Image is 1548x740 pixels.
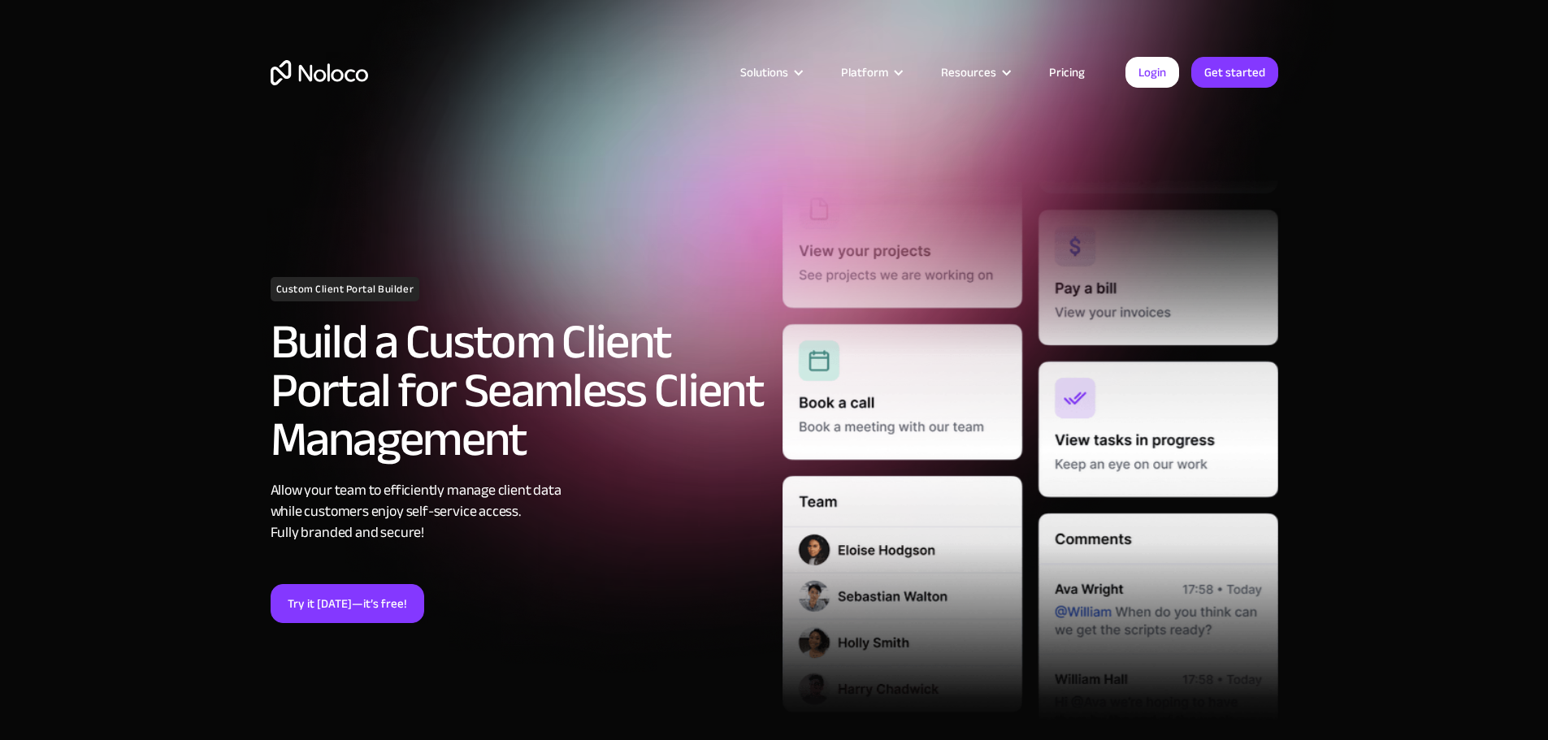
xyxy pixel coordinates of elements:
[720,62,821,83] div: Solutions
[821,62,921,83] div: Platform
[740,62,788,83] div: Solutions
[271,60,368,85] a: home
[1029,62,1105,83] a: Pricing
[271,318,766,464] h2: Build a Custom Client Portal for Seamless Client Management
[271,584,424,623] a: Try it [DATE]—it’s free!
[1191,57,1278,88] a: Get started
[1125,57,1179,88] a: Login
[271,277,420,301] h1: Custom Client Portal Builder
[941,62,996,83] div: Resources
[921,62,1029,83] div: Resources
[271,480,766,543] div: Allow your team to efficiently manage client data while customers enjoy self-service access. Full...
[841,62,888,83] div: Platform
